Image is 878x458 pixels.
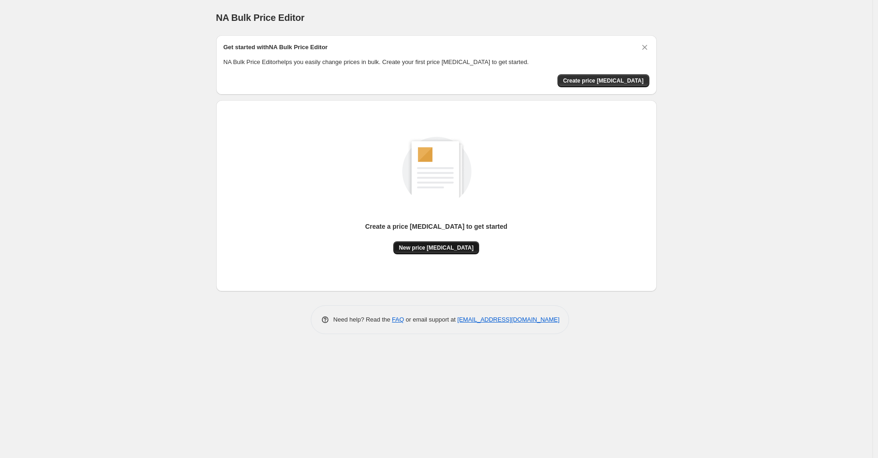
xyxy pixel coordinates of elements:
span: Need help? Read the [333,316,392,323]
span: Create price [MEDICAL_DATA] [563,77,644,84]
a: FAQ [392,316,404,323]
span: or email support at [404,316,457,323]
p: NA Bulk Price Editor helps you easily change prices in bulk. Create your first price [MEDICAL_DAT... [224,58,649,67]
p: Create a price [MEDICAL_DATA] to get started [365,222,507,231]
a: [EMAIL_ADDRESS][DOMAIN_NAME] [457,316,559,323]
button: Create price change job [558,74,649,87]
span: NA Bulk Price Editor [216,13,305,23]
button: Dismiss card [640,43,649,52]
button: New price [MEDICAL_DATA] [393,241,479,254]
h2: Get started with NA Bulk Price Editor [224,43,328,52]
span: New price [MEDICAL_DATA] [399,244,474,252]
